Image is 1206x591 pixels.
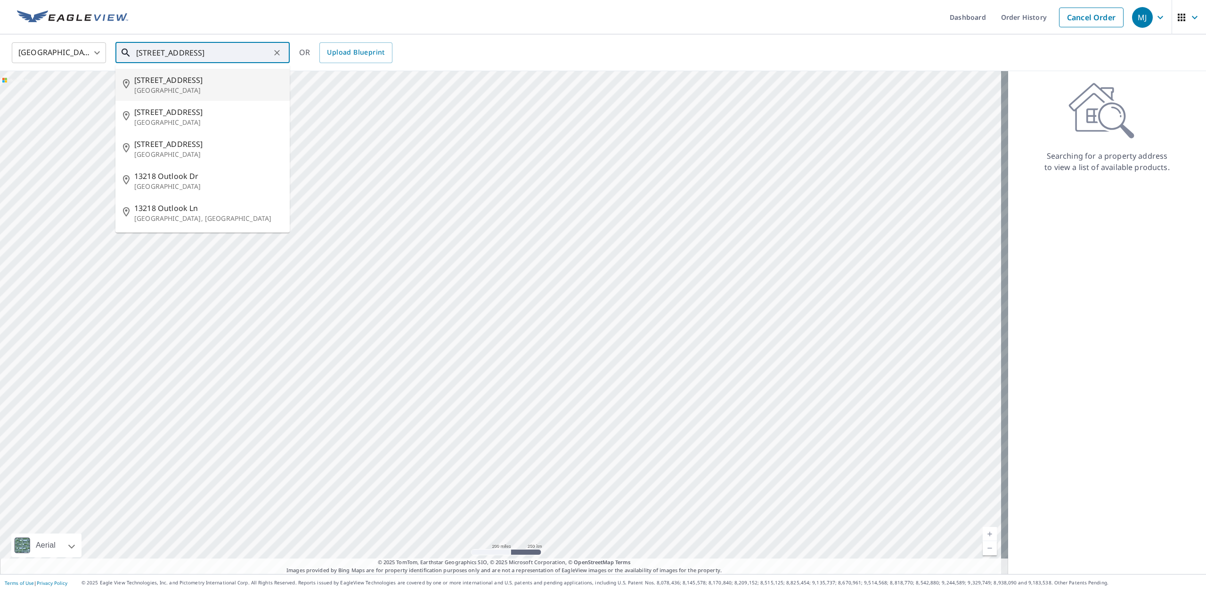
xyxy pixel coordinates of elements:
div: [GEOGRAPHIC_DATA] [12,40,106,66]
p: [GEOGRAPHIC_DATA], [GEOGRAPHIC_DATA] [134,214,282,223]
p: [GEOGRAPHIC_DATA] [134,150,282,159]
button: Clear [270,46,284,59]
a: Current Level 5, Zoom In [983,527,997,541]
a: Upload Blueprint [319,42,392,63]
span: Upload Blueprint [327,47,384,58]
span: [STREET_ADDRESS] [134,106,282,118]
a: Privacy Policy [37,580,67,586]
a: Terms [615,559,631,566]
div: Aerial [33,534,58,557]
span: 13218 Outlook Ln [134,202,282,214]
a: Terms of Use [5,580,34,586]
img: EV Logo [17,10,128,24]
a: Cancel Order [1059,8,1124,27]
p: [GEOGRAPHIC_DATA] [134,86,282,95]
div: MJ [1132,7,1153,28]
p: Searching for a property address to view a list of available products. [1044,150,1170,173]
a: Current Level 5, Zoom Out [983,541,997,555]
span: 13218 Outlook Dr [134,170,282,182]
p: | [5,580,67,586]
p: [GEOGRAPHIC_DATA] [134,182,282,191]
span: © 2025 TomTom, Earthstar Geographics SIO, © 2025 Microsoft Corporation, © [378,559,631,567]
a: OpenStreetMap [574,559,613,566]
p: [GEOGRAPHIC_DATA] [134,118,282,127]
input: Search by address or latitude-longitude [136,40,270,66]
div: OR [299,42,392,63]
span: [STREET_ADDRESS] [134,138,282,150]
span: [STREET_ADDRESS] [134,74,282,86]
p: © 2025 Eagle View Technologies, Inc. and Pictometry International Corp. All Rights Reserved. Repo... [81,579,1201,586]
div: Aerial [11,534,81,557]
